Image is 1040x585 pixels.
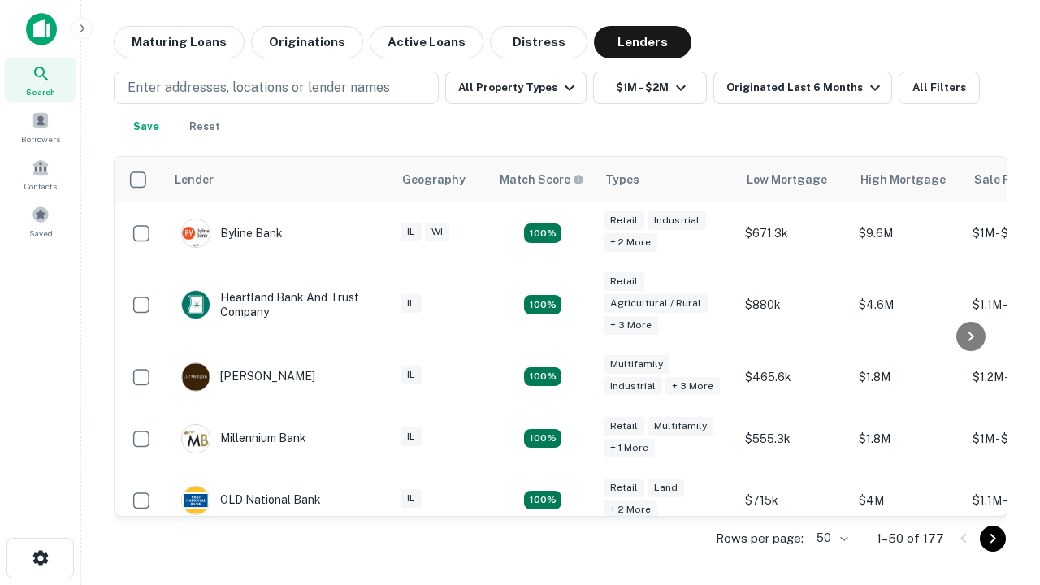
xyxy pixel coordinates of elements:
[500,171,584,188] div: Capitalize uses an advanced AI algorithm to match your search with the best lender. The match sco...
[851,157,964,202] th: High Mortgage
[370,26,483,58] button: Active Loans
[5,105,76,149] a: Borrowers
[114,26,245,58] button: Maturing Loans
[401,489,422,508] div: IL
[401,427,422,446] div: IL
[175,170,214,189] div: Lender
[26,85,55,98] span: Search
[593,71,707,104] button: $1M - $2M
[5,199,76,243] a: Saved
[604,355,669,374] div: Multifamily
[648,417,713,435] div: Multifamily
[524,367,561,387] div: Matching Properties: 26, hasApolloMatch: undefined
[851,264,964,346] td: $4.6M
[648,479,684,497] div: Land
[402,170,466,189] div: Geography
[500,171,581,188] h6: Match Score
[21,132,60,145] span: Borrowers
[114,71,439,104] button: Enter addresses, locations or lender names
[182,487,210,514] img: picture
[425,223,449,241] div: WI
[604,316,658,335] div: + 3 more
[747,170,827,189] div: Low Mortgage
[392,157,490,202] th: Geography
[851,408,964,470] td: $1.8M
[877,529,944,548] p: 1–50 of 177
[5,152,76,196] a: Contacts
[401,294,422,313] div: IL
[737,346,851,408] td: $465.6k
[726,78,885,97] div: Originated Last 6 Months
[524,295,561,314] div: Matching Properties: 17, hasApolloMatch: undefined
[29,227,53,240] span: Saved
[604,439,655,457] div: + 1 more
[24,180,57,193] span: Contacts
[860,170,946,189] div: High Mortgage
[604,272,644,291] div: Retail
[179,110,231,143] button: Reset
[182,363,210,391] img: picture
[490,26,587,58] button: Distress
[737,202,851,264] td: $671.3k
[737,157,851,202] th: Low Mortgage
[604,479,644,497] div: Retail
[851,346,964,408] td: $1.8M
[737,408,851,470] td: $555.3k
[737,470,851,531] td: $715k
[182,219,210,247] img: picture
[851,202,964,264] td: $9.6M
[665,377,720,396] div: + 3 more
[445,71,587,104] button: All Property Types
[596,157,737,202] th: Types
[182,291,210,318] img: picture
[490,157,596,202] th: Capitalize uses an advanced AI algorithm to match your search with the best lender. The match sco...
[524,429,561,448] div: Matching Properties: 16, hasApolloMatch: undefined
[604,377,662,396] div: Industrial
[594,26,691,58] button: Lenders
[604,233,657,252] div: + 2 more
[165,157,392,202] th: Lender
[604,417,644,435] div: Retail
[810,526,851,550] div: 50
[713,71,892,104] button: Originated Last 6 Months
[524,491,561,510] div: Matching Properties: 18, hasApolloMatch: undefined
[401,223,422,241] div: IL
[120,110,172,143] button: Save your search to get updates of matches that match your search criteria.
[524,223,561,243] div: Matching Properties: 23, hasApolloMatch: undefined
[604,294,708,313] div: Agricultural / Rural
[604,500,657,519] div: + 2 more
[26,13,57,45] img: capitalize-icon.png
[959,455,1040,533] iframe: Chat Widget
[5,58,76,102] a: Search
[181,424,306,453] div: Millennium Bank
[181,362,315,392] div: [PERSON_NAME]
[251,26,363,58] button: Originations
[716,529,804,548] p: Rows per page:
[128,78,390,97] p: Enter addresses, locations or lender names
[899,71,980,104] button: All Filters
[182,425,210,453] img: picture
[181,219,283,248] div: Byline Bank
[980,526,1006,552] button: Go to next page
[851,470,964,531] td: $4M
[181,290,376,319] div: Heartland Bank And Trust Company
[648,211,706,230] div: Industrial
[737,264,851,346] td: $880k
[604,211,644,230] div: Retail
[181,486,321,515] div: OLD National Bank
[401,366,422,384] div: IL
[605,170,639,189] div: Types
